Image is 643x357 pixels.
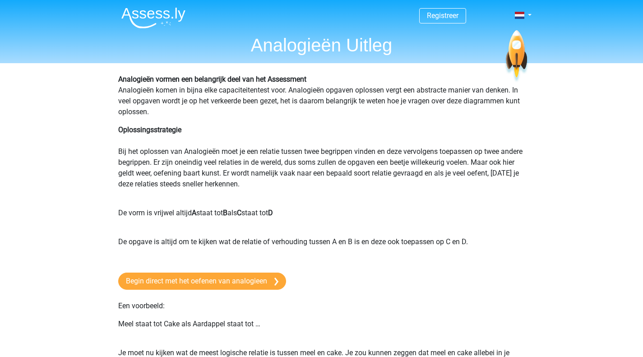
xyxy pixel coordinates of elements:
[268,209,273,217] b: D
[118,125,525,200] p: Bij het oplossen van Analogieën moet je een relatie tussen twee begrippen vinden en deze vervolge...
[118,125,181,134] b: Oplossingsstrategie
[118,236,525,258] p: De opgave is altijd om te kijken wat de relatie of verhouding tussen A en B is en deze ook toepas...
[118,75,306,83] b: Analogieën vormen een belangrijk deel van het Assessment
[121,7,185,28] img: Assessly
[504,30,529,83] img: spaceship.7d73109d6933.svg
[118,301,525,311] p: Een voorbeeld:
[237,209,241,217] b: C
[118,208,525,229] p: De vorm is vrijwel altijd staat tot als staat tot
[223,209,227,217] b: B
[114,34,529,56] h1: Analogieën Uitleg
[118,74,525,117] p: Analogieën komen in bijna elke capaciteitentest voor. Analogieën opgaven oplossen vergt een abstr...
[427,11,458,20] a: Registreer
[118,273,286,290] a: Begin direct met het oefenen van analogieen
[192,209,196,217] b: A
[118,319,525,340] p: Meel staat tot Cake als Aardappel staat tot …
[274,278,278,286] img: arrow-right.e5bd35279c78.svg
